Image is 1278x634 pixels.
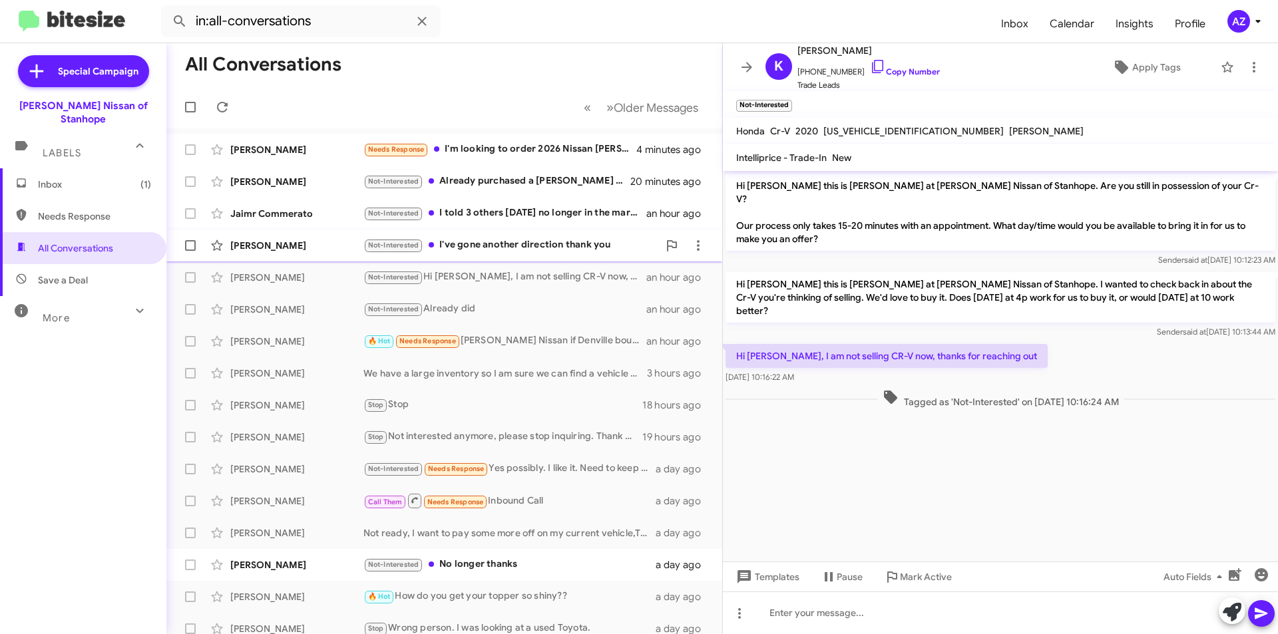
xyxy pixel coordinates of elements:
a: Profile [1164,5,1216,43]
div: Hi [PERSON_NAME], I am not selling CR-V now, thanks for reaching out [363,269,646,285]
span: « [584,99,591,116]
a: Inbox [990,5,1039,43]
span: Pause [837,565,863,589]
div: [PERSON_NAME] Nissan if Denville bought the Altima and got me into a 25 pathfinder Sl Premium [363,333,646,349]
span: Not-Interested [368,464,419,473]
span: [PHONE_NUMBER] [797,59,940,79]
div: AZ [1227,10,1250,33]
nav: Page navigation example [576,94,706,121]
span: Needs Response [368,145,425,154]
div: 3 hours ago [647,367,712,380]
div: [PERSON_NAME] [230,175,363,188]
span: Older Messages [614,100,698,115]
span: Not-Interested [368,177,419,186]
div: [PERSON_NAME] [230,271,363,284]
span: 🔥 Hot [368,592,391,601]
span: K [774,56,783,77]
div: 19 hours ago [642,430,712,444]
div: Not interested anymore, please stop inquiring. Thank you [363,429,642,444]
span: New [832,152,851,164]
span: Stop [368,432,384,441]
span: More [43,312,70,324]
h1: All Conversations [185,54,341,75]
span: [DATE] 10:16:22 AM [726,372,794,382]
div: Inbound Call [363,492,656,509]
div: Not ready, I want to pay some more off on my current vehicle,Thanks anyway [363,526,656,540]
a: Insights [1105,5,1164,43]
div: Yes possibly. I like it. Need to keep my payment mid $300's [363,461,656,476]
span: Call Them [368,498,403,506]
p: Hi [PERSON_NAME] this is [PERSON_NAME] at [PERSON_NAME] Nissan of Stanhope. I wanted to check bac... [726,272,1275,323]
span: Intelliprice - Trade-In [736,152,827,164]
p: Hi [PERSON_NAME] this is [PERSON_NAME] at [PERSON_NAME] Nissan of Stanhope. Are you still in poss... [726,174,1275,251]
div: [PERSON_NAME] [230,398,363,412]
span: Needs Response [427,498,484,506]
span: Auto Fields [1164,565,1227,589]
div: a day ago [656,590,712,603]
a: Special Campaign [18,55,149,87]
span: Not-Interested [368,560,419,569]
span: Templates [734,565,799,589]
div: [PERSON_NAME] [230,143,363,156]
div: [PERSON_NAME] [230,590,363,603]
span: Mark Active [900,565,952,589]
button: Mark Active [873,565,962,589]
span: Tagged as 'Not-Interested' on [DATE] 10:16:24 AM [877,389,1124,408]
div: 18 hours ago [642,398,712,412]
div: Already purchased a [PERSON_NAME] in [PERSON_NAME][GEOGRAPHIC_DATA]. [363,174,632,189]
span: Stop [368,400,384,409]
button: Apply Tags [1078,55,1214,79]
div: 4 minutes ago [636,143,712,156]
div: [PERSON_NAME] [230,303,363,316]
div: Already did [363,301,646,317]
div: [PERSON_NAME] [230,335,363,348]
div: [PERSON_NAME] [230,558,363,571]
span: Special Campaign [58,65,138,78]
button: Previous [576,94,599,121]
div: a day ago [656,462,712,476]
div: an hour ago [646,271,712,284]
button: AZ [1216,10,1263,33]
span: said at [1184,255,1207,265]
div: a day ago [656,494,712,508]
span: All Conversations [38,241,113,255]
span: Inbox [38,178,151,191]
span: Stop [368,624,384,633]
div: I told 3 others [DATE] no longer in the market we finalized a deal and took delivery [DATE] at an... [363,206,646,221]
span: [PERSON_NAME] [1009,125,1084,137]
span: Needs Response [399,337,456,345]
span: Honda [736,125,765,137]
div: [PERSON_NAME] [230,526,363,540]
div: 20 minutes ago [632,175,712,188]
div: an hour ago [646,303,712,316]
span: 🔥 Hot [368,337,391,345]
span: Not-Interested [368,305,419,313]
span: Not-Interested [368,273,419,281]
button: Auto Fields [1153,565,1238,589]
a: Copy Number [870,67,940,77]
div: No longer thanks [363,557,656,572]
div: Jaimr Commerato [230,207,363,220]
button: Templates [723,565,810,589]
div: [PERSON_NAME] [230,462,363,476]
span: Not-Interested [368,241,419,249]
a: Calendar [1039,5,1105,43]
div: a day ago [656,526,712,540]
span: Cr-V [770,125,790,137]
small: Not-Interested [736,100,792,112]
input: Search [161,5,441,37]
span: Needs Response [428,464,485,473]
div: [PERSON_NAME] [230,494,363,508]
div: How do you get your topper so shiny?? [363,589,656,604]
span: Trade Leads [797,79,940,92]
div: I've gone another direction thank you [363,238,658,253]
span: said at [1183,327,1206,337]
div: [PERSON_NAME] [230,430,363,444]
button: Next [598,94,706,121]
span: Needs Response [38,210,151,223]
span: Save a Deal [38,273,88,287]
